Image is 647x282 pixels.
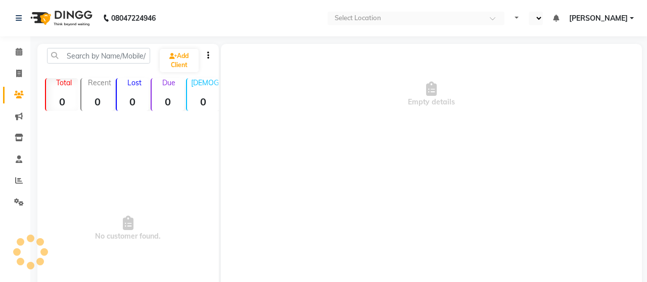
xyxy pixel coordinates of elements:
img: logo [26,4,95,32]
b: 08047224946 [111,4,156,32]
a: Add Client [160,49,199,72]
div: Empty details [221,44,642,145]
input: Search by Name/Mobile/Email/Code [47,48,150,64]
div: Select Location [335,13,381,23]
p: [DEMOGRAPHIC_DATA] [191,78,219,87]
span: [PERSON_NAME] [569,13,628,24]
p: Lost [121,78,149,87]
strong: 0 [187,95,219,108]
strong: 0 [152,95,184,108]
strong: 0 [46,95,78,108]
strong: 0 [81,95,114,108]
p: Total [50,78,78,87]
strong: 0 [117,95,149,108]
p: Recent [85,78,114,87]
p: Due [154,78,184,87]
